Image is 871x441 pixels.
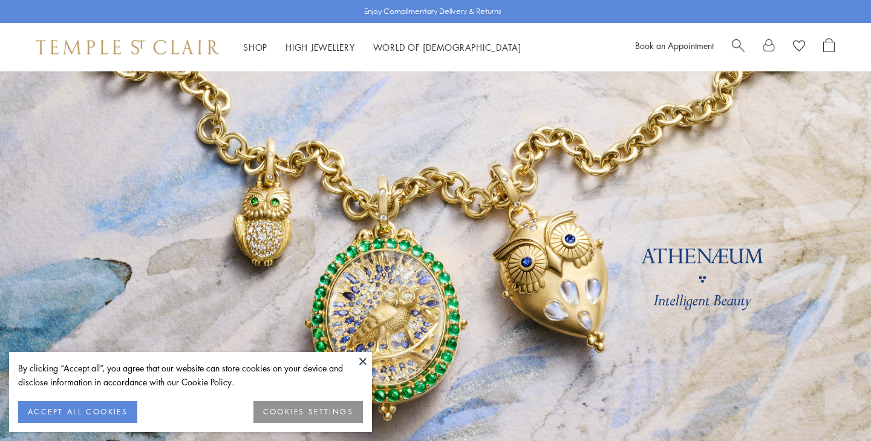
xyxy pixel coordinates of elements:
[243,40,521,55] nav: Main navigation
[18,361,363,389] div: By clicking “Accept all”, you agree that our website can store cookies on your device and disclos...
[243,41,267,53] a: ShopShop
[635,39,714,51] a: Book an Appointment
[793,38,805,56] a: View Wishlist
[364,5,501,18] p: Enjoy Complimentary Delivery & Returns
[285,41,355,53] a: High JewelleryHigh Jewellery
[18,401,137,423] button: ACCEPT ALL COOKIES
[253,401,363,423] button: COOKIES SETTINGS
[732,38,745,56] a: Search
[36,40,219,54] img: Temple St. Clair
[373,41,521,53] a: World of [DEMOGRAPHIC_DATA]World of [DEMOGRAPHIC_DATA]
[823,38,835,56] a: Open Shopping Bag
